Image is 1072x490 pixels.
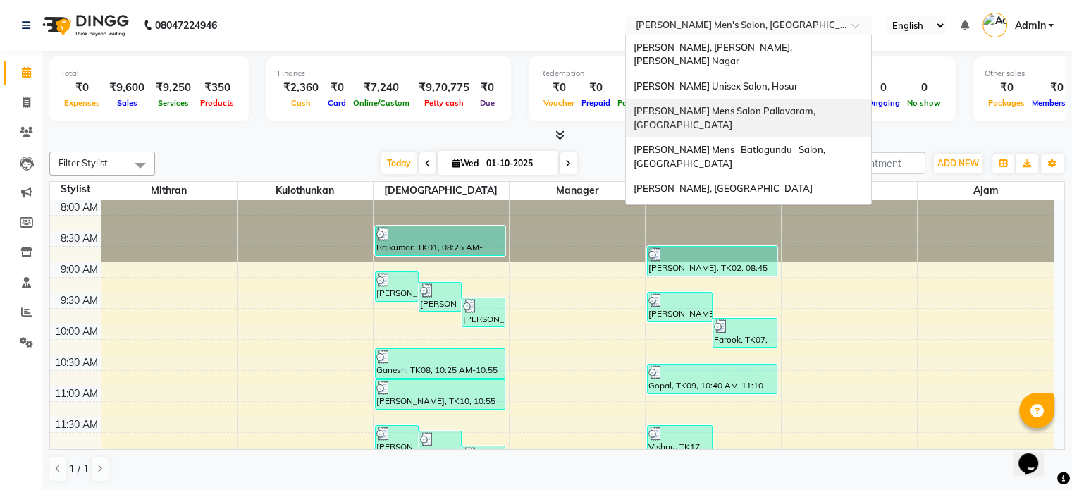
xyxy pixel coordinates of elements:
span: Petty cash [421,98,467,108]
div: 10:00 AM [52,324,101,339]
div: ₹9,70,775 [413,80,475,96]
span: 1 / 1 [69,462,89,477]
div: Gopal, TK09, 10:40 AM-11:10 AM, Hair Cut & [PERSON_NAME] Trim [648,365,777,393]
div: 8:30 AM [58,231,101,246]
span: Filter Stylist [58,157,108,169]
span: Cash [288,98,314,108]
div: ₹0 [578,80,614,96]
div: Rohit, TK13, 12:00 PM-12:30 PM, HAIRCUT+ [PERSON_NAME] TRIM + DETAN [462,446,505,475]
div: [PERSON_NAME], TK10, 10:55 AM-11:25 AM, Hair Cut & [PERSON_NAME] Trim [376,380,505,409]
span: Manager [510,182,645,200]
div: 11:30 AM [52,417,101,432]
b: 08047224946 [155,6,217,45]
div: ₹0 [324,80,350,96]
div: [PERSON_NAME], TK05, 09:30 AM-10:00 AM, Express Cut [648,293,712,321]
div: 11:00 AM [52,386,101,401]
span: Due [476,98,498,108]
span: [PERSON_NAME] Unisex Salon, Hosur [633,80,797,92]
div: 12:00 PM [53,448,101,463]
span: [PERSON_NAME], [PERSON_NAME], [PERSON_NAME] Nagar [633,42,794,67]
span: Packages [985,98,1028,108]
span: Expenses [61,98,104,108]
span: No show [904,98,944,108]
span: Admin [1014,18,1045,33]
span: Services [154,98,192,108]
span: Sales [113,98,141,108]
span: Mithran [101,182,237,200]
div: [PERSON_NAME], TK04, 09:20 AM-09:50 AM, Hair Cut & [PERSON_NAME] Trim [419,283,462,311]
div: [PERSON_NAME], TK11, 11:40 AM-12:10 PM, HAIRCUT+ [PERSON_NAME] TRIM + DETAN [376,426,418,455]
div: 10:30 AM [52,355,101,370]
div: Total [61,68,238,80]
div: [PERSON_NAME], TK02, 08:45 AM-09:15 AM, Hair Cut & [PERSON_NAME] Trim [648,247,777,276]
span: Online/Custom [350,98,413,108]
button: ADD NEW [934,154,982,173]
span: Package [614,98,653,108]
div: ₹0 [61,80,104,96]
div: ₹9,600 [104,80,150,96]
div: 0 [863,80,904,96]
div: ₹0 [985,80,1028,96]
div: [PERSON_NAME], TK06, 09:35 AM-10:05 AM, Express Cut [462,298,505,326]
span: Wed [449,158,482,169]
div: ₹350 [197,80,238,96]
div: Finance [278,68,500,80]
span: Prepaid [578,98,614,108]
span: Today [381,152,417,174]
span: Ajam [918,182,1054,200]
input: 2025-10-01 [482,153,553,174]
div: ₹0 [614,80,653,96]
span: Products [197,98,238,108]
img: logo [36,6,133,45]
div: ₹0 [540,80,578,96]
div: 9:00 AM [58,262,101,277]
div: ₹0 [475,80,500,96]
span: [DEMOGRAPHIC_DATA] [374,182,509,200]
div: ₹9,250 [150,80,197,96]
img: Admin [982,13,1007,37]
span: [PERSON_NAME] Mens Salon Pallavaram, [GEOGRAPHIC_DATA] [633,105,817,130]
div: ₹7,240 [350,80,413,96]
div: 9:30 AM [58,293,101,308]
span: ADD NEW [937,158,979,169]
span: Ongoing [863,98,904,108]
span: [PERSON_NAME], [GEOGRAPHIC_DATA] [633,183,812,194]
div: ₹2,360 [278,80,324,96]
div: [PERSON_NAME], TK03, 09:10 AM-09:40 AM, Express Cut [376,272,418,301]
ng-dropdown-panel: Options list [625,35,872,205]
div: [PERSON_NAME], TK12, 11:45 AM-12:15 PM, Express Cut [419,431,462,460]
div: Rajkumar, TK01, 08:25 AM-08:55 AM, Hair Cut & [PERSON_NAME] Trim [376,226,505,255]
span: Kulothunkan [238,182,373,200]
div: Stylist [50,182,101,197]
div: 0 [904,80,944,96]
span: Voucher [540,98,578,108]
div: Redemption [540,68,729,80]
div: Ganesh, TK08, 10:25 AM-10:55 AM, [PERSON_NAME] Design [376,349,505,378]
span: [PERSON_NAME] Mens Batlagundu Salon, [GEOGRAPHIC_DATA] [633,144,827,169]
iframe: chat widget [1013,434,1058,476]
span: Card [324,98,350,108]
div: Farook, TK07, 09:55 AM-10:25 AM, Express Cut [713,319,777,347]
div: 8:00 AM [58,200,101,215]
